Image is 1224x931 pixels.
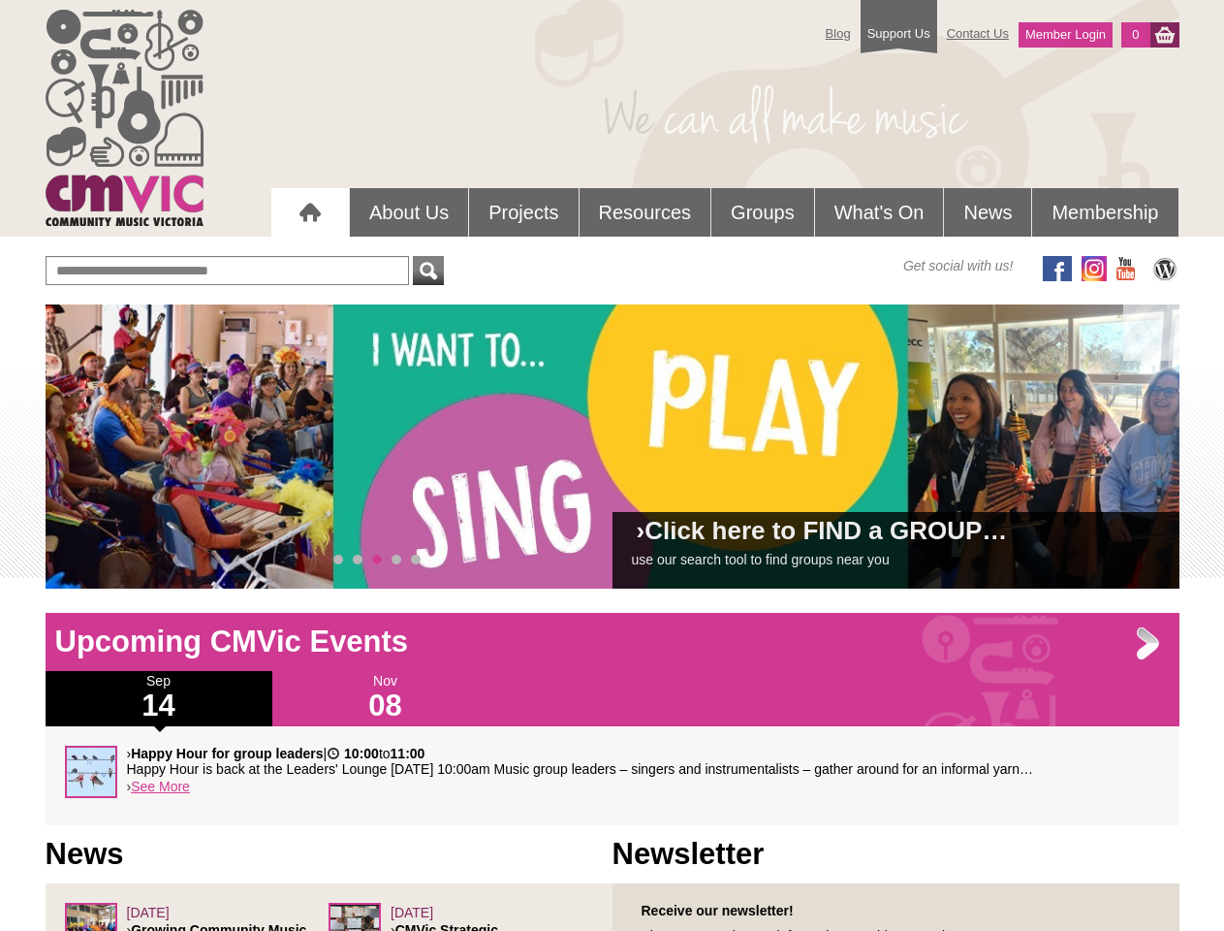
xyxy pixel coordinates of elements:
a: use our search tool to find groups near you [632,552,890,567]
h1: 08 [272,690,499,722]
div: Sep [46,671,272,726]
h1: 14 [46,690,272,722]
a: Blog [816,16,861,50]
img: Happy_Hour_sq.jpg [65,746,117,798]
a: Click here to FIND a GROUP… [644,516,1007,545]
span: [DATE] [391,905,433,920]
h1: News [46,835,612,874]
a: Groups [711,188,814,237]
a: Contact Us [937,16,1019,50]
strong: 11:00 [391,746,425,761]
h1: Newsletter [612,835,1179,874]
a: Membership [1032,188,1177,237]
a: About Us [350,188,468,237]
div: › [65,746,1160,806]
span: [DATE] [127,905,170,920]
a: Resources [580,188,711,237]
img: icon-instagram.png [1082,256,1107,281]
strong: Happy Hour for group leaders [131,746,323,761]
strong: Receive our newsletter! [642,903,794,918]
a: Member Login [1019,22,1113,48]
a: What's On [815,188,944,237]
span: Get social with us! [903,256,1014,275]
p: › | to Happy Hour is back at the Leaders' Lounge [DATE] 10:00am Music group leaders – singers and... [127,746,1160,777]
div: Nov [272,671,499,726]
h2: › [632,522,1160,550]
a: News [944,188,1031,237]
strong: 10:00 [344,746,379,761]
a: 0 [1121,22,1149,48]
h1: Upcoming CMVic Events [46,623,1179,661]
a: Projects [469,188,578,237]
img: CMVic Blog [1150,256,1179,281]
a: See More [131,779,190,794]
img: cmvic_logo.png [46,10,204,226]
